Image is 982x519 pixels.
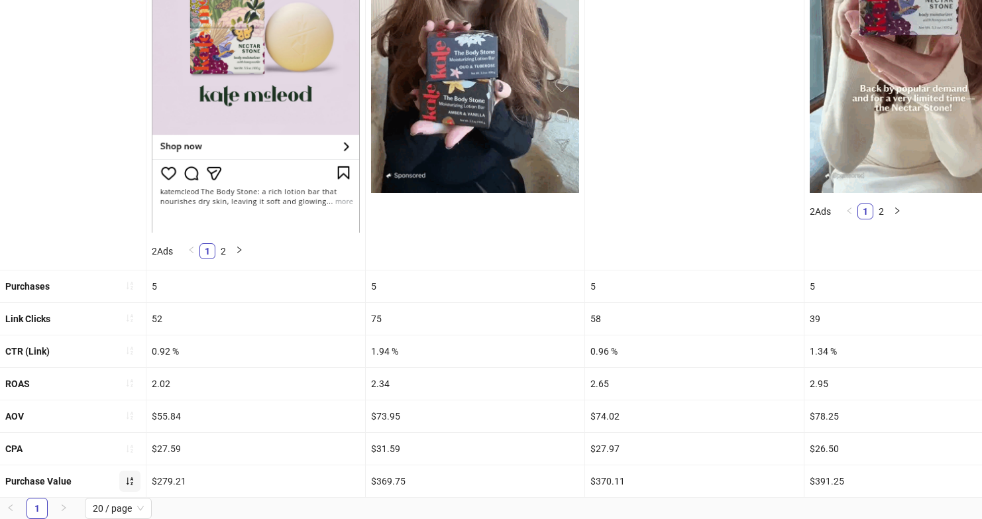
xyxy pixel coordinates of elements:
div: 2.02 [146,368,365,400]
div: 0.96 % [585,335,804,367]
button: right [231,243,247,259]
button: left [184,243,199,259]
span: sort-ascending [125,378,135,388]
span: 2 Ads [810,206,831,217]
div: 0.92 % [146,335,365,367]
li: Previous Page [842,203,857,219]
li: Next Page [231,243,247,259]
span: sort-ascending [125,346,135,355]
button: left [842,203,857,219]
button: right [53,498,74,519]
span: 2 Ads [152,246,173,257]
div: 1.94 % [366,335,584,367]
span: sort-ascending [125,281,135,290]
span: left [846,207,853,215]
div: 75 [366,303,584,335]
li: Next Page [53,498,74,519]
b: Purchase Value [5,476,72,487]
div: $31.59 [366,433,584,465]
div: $279.21 [146,465,365,497]
span: sort-ascending [125,477,135,486]
span: left [188,246,195,254]
span: right [235,246,243,254]
li: Next Page [889,203,905,219]
div: 5 [366,270,584,302]
div: 2.34 [366,368,584,400]
b: Link Clicks [5,314,50,324]
a: 1 [200,244,215,259]
li: 1 [857,203,873,219]
span: 20 / page [93,498,144,518]
div: $55.84 [146,400,365,432]
b: CTR (Link) [5,346,50,357]
span: right [60,504,68,512]
a: 2 [874,204,889,219]
li: 2 [215,243,231,259]
span: right [893,207,901,215]
b: AOV [5,411,24,422]
a: 1 [858,204,873,219]
b: CPA [5,443,23,454]
li: 1 [27,498,48,519]
div: Page Size [85,498,152,519]
li: 1 [199,243,215,259]
li: 2 [873,203,889,219]
div: 52 [146,303,365,335]
a: 2 [216,244,231,259]
div: $370.11 [585,465,804,497]
div: $73.95 [366,400,584,432]
div: $27.59 [146,433,365,465]
div: $74.02 [585,400,804,432]
span: sort-ascending [125,314,135,323]
div: $369.75 [366,465,584,497]
span: sort-ascending [125,411,135,420]
div: 58 [585,303,804,335]
div: $27.97 [585,433,804,465]
div: 5 [146,270,365,302]
div: 2.65 [585,368,804,400]
div: 5 [585,270,804,302]
span: sort-ascending [125,444,135,453]
li: Previous Page [184,243,199,259]
b: ROAS [5,378,30,389]
a: 1 [27,498,47,518]
span: left [7,504,15,512]
b: Purchases [5,281,50,292]
button: right [889,203,905,219]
